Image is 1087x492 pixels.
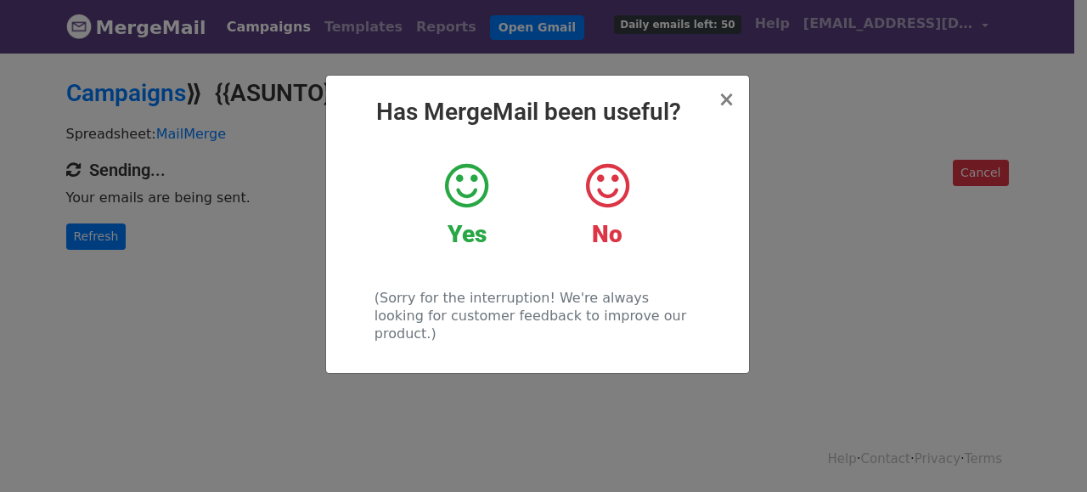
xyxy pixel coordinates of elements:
span: × [718,88,735,111]
p: (Sorry for the interruption! We're always looking for customer feedback to improve our product.) [375,289,700,342]
a: No [549,161,664,249]
strong: No [592,220,622,248]
strong: Yes [448,220,487,248]
button: Close [718,89,735,110]
h2: Has MergeMail been useful? [340,98,735,127]
a: Yes [409,161,524,249]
